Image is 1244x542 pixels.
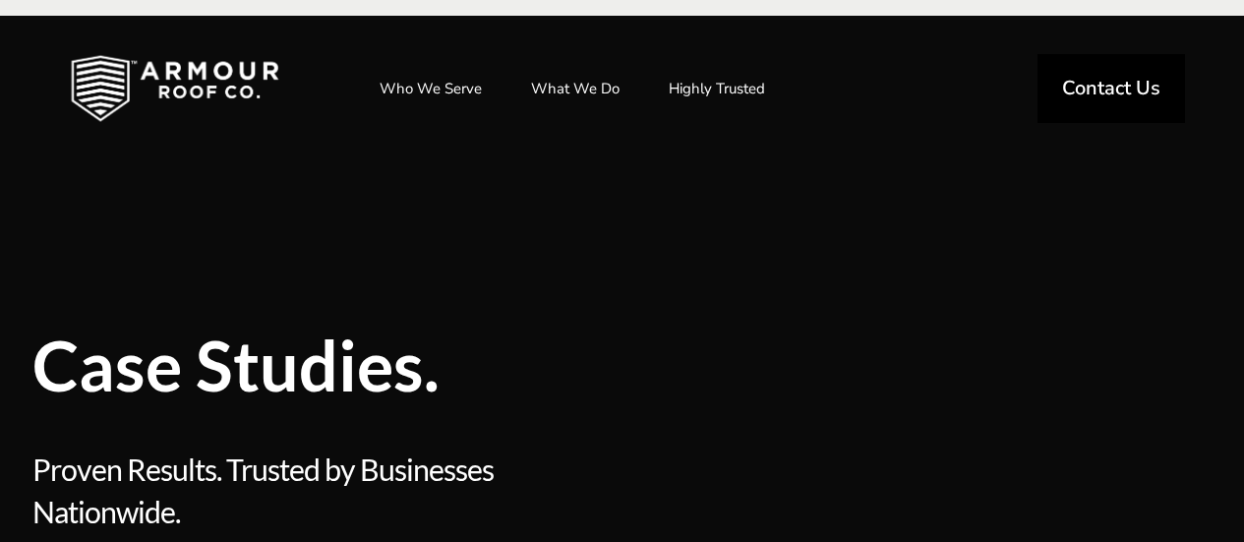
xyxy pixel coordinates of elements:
a: Highly Trusted [649,64,785,113]
img: Industrial and Commercial Roofing Company | Armour Roof Co. [39,39,311,138]
a: Who We Serve [360,64,502,113]
a: Contact Us [1037,54,1185,123]
a: What We Do [511,64,639,113]
span: Contact Us [1062,79,1160,98]
span: Case Studies. [32,331,908,399]
span: Proven Results. Trusted by Businesses Nationwide. [32,449,616,532]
